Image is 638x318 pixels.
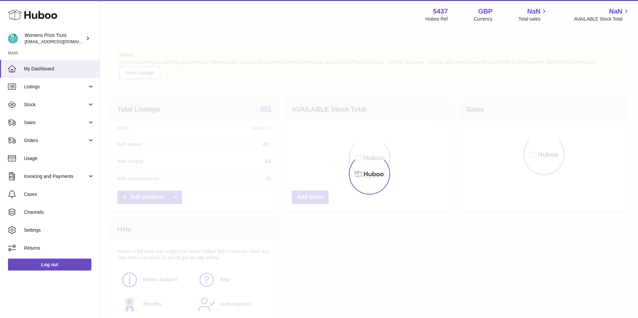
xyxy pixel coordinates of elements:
[574,16,630,22] span: AVAILABLE Stock Total
[24,173,87,180] span: Invoicing and Payments
[24,227,94,233] span: Settings
[24,155,94,162] span: Usage
[426,16,448,22] div: Huboo Ref
[24,209,94,215] span: Channels
[25,32,84,45] div: Womens Prize Trust
[24,137,87,144] span: Orders
[24,119,87,126] span: Sales
[24,245,94,251] span: Returns
[8,34,18,43] img: info@womensprizeforfiction.co.uk
[574,7,630,22] a: NaN AVAILABLE Stock Total
[474,16,493,22] div: Currency
[609,7,622,16] span: NaN
[25,39,98,44] span: [EMAIL_ADDRESS][DOMAIN_NAME]
[478,7,492,16] strong: GBP
[24,66,94,72] span: My Dashboard
[24,84,87,90] span: Listings
[24,191,94,198] span: Cases
[8,259,91,271] a: Log out
[518,16,548,22] span: Total sales
[518,7,548,22] a: NaN Total sales
[24,102,87,108] span: Stock
[433,7,448,16] strong: 5437
[527,7,540,16] span: NaN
